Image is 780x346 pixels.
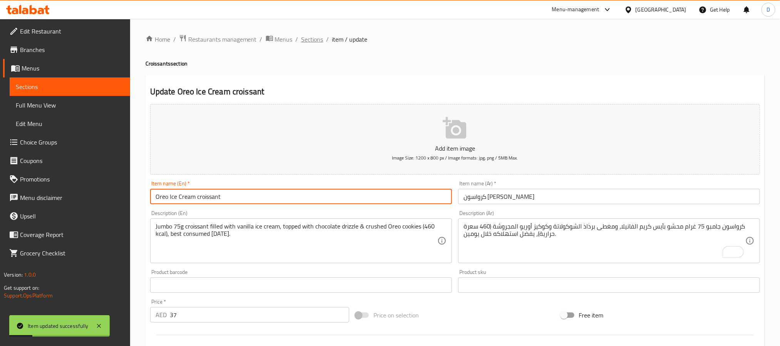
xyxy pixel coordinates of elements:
a: Support.OpsPlatform [4,291,53,301]
span: Upsell [20,212,124,221]
span: Menus [275,35,293,44]
span: Restaurants management [188,35,257,44]
a: Upsell [3,207,130,225]
button: Add item imageImage Size: 1200 x 800 px / Image formats: jpg, png / 5MB Max. [150,104,760,175]
span: item / update [332,35,368,44]
span: Sections [16,82,124,91]
span: Coverage Report [20,230,124,239]
textarea: To enrich screen reader interactions, please activate Accessibility in Grammarly extension settings [464,223,745,259]
textarea: Jumbo 75g croissant filled with vanilla ice cream, topped with chocolate drizzle & crushed Oreo c... [156,223,437,259]
div: Item updated successfully [28,322,88,330]
span: Edit Restaurant [20,27,124,36]
span: Menu disclaimer [20,193,124,202]
li: / [326,35,329,44]
input: Please enter product sku [458,277,760,293]
input: Enter name Ar [458,189,760,204]
input: Please enter product barcode [150,277,452,293]
a: Sections [301,35,323,44]
a: Menu disclaimer [3,188,130,207]
p: Add item image [162,144,748,153]
span: Branches [20,45,124,54]
a: Branches [3,40,130,59]
a: Edit Menu [10,114,130,133]
div: Menu-management [552,5,599,14]
a: Menus [266,34,293,44]
span: Choice Groups [20,138,124,147]
a: Coverage Report [3,225,130,244]
span: Full Menu View [16,101,124,110]
span: Image Size: 1200 x 800 px / Image formats: jpg, png / 5MB Max. [392,153,518,162]
a: Grocery Checklist [3,244,130,262]
a: Choice Groups [3,133,130,151]
input: Enter name En [150,189,452,204]
span: Version: [4,270,23,280]
p: AED [156,310,167,319]
span: 1.0.0 [24,270,36,280]
h4: Croissants section [146,60,765,67]
span: Price on selection [373,311,419,320]
a: Coupons [3,151,130,170]
li: / [173,35,176,44]
li: / [260,35,263,44]
a: Restaurants management [179,34,257,44]
span: Menus [22,64,124,73]
a: Menus [3,59,130,77]
div: [GEOGRAPHIC_DATA] [636,5,686,14]
a: Edit Restaurant [3,22,130,40]
a: Home [146,35,170,44]
h2: Update Oreo Ice Cream croissant [150,86,760,97]
input: Please enter price [170,307,349,322]
a: Sections [10,77,130,96]
span: Coupons [20,156,124,165]
li: / [296,35,298,44]
span: Grocery Checklist [20,249,124,258]
span: Get support on: [4,283,39,293]
span: Free item [579,311,604,320]
nav: breadcrumb [146,34,765,44]
a: Full Menu View [10,96,130,114]
span: D [767,5,770,14]
span: Promotions [20,175,124,184]
span: Edit Menu [16,119,124,128]
a: Promotions [3,170,130,188]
